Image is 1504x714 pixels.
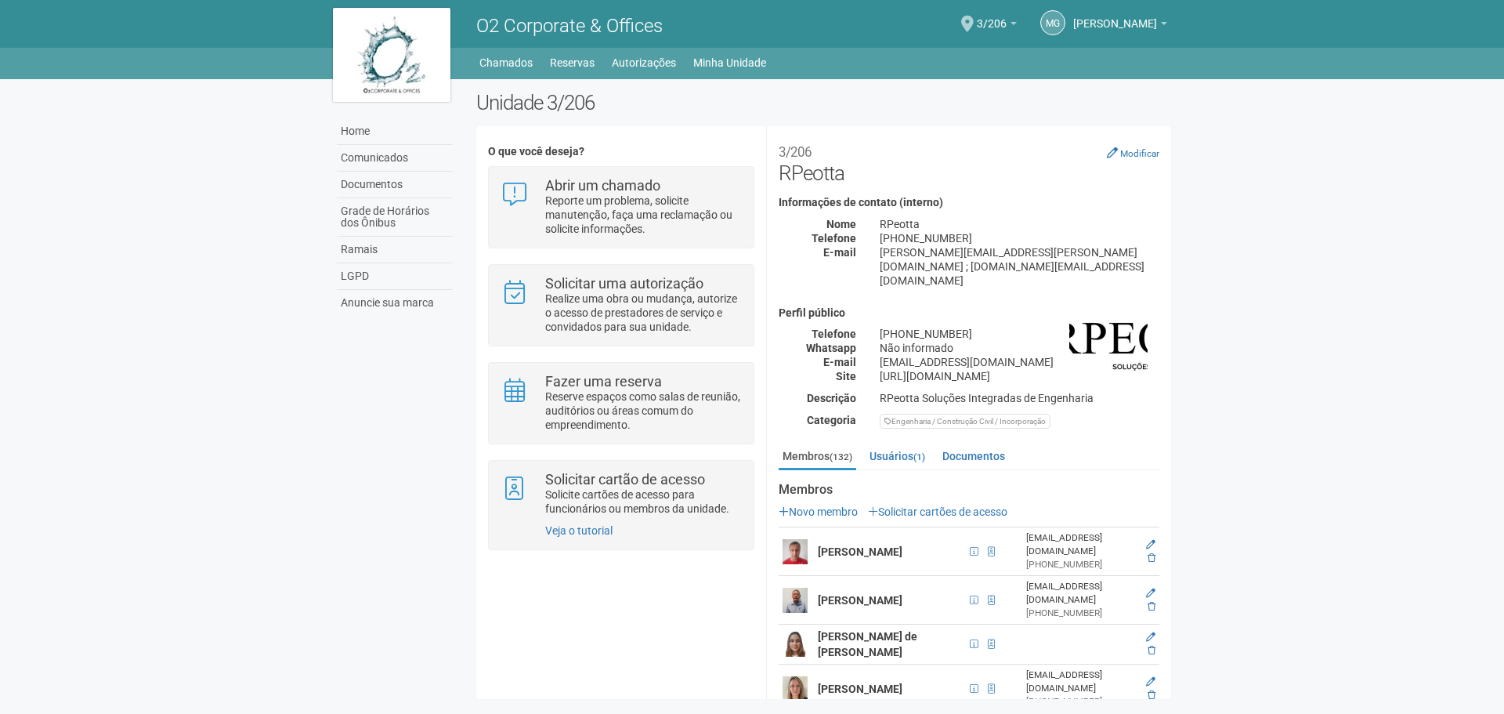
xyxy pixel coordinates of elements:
a: Excluir membro [1148,601,1155,612]
small: 3/206 [779,144,812,160]
div: Engenharia / Construção Civil / Incorporação [880,414,1050,429]
span: Cartão de acesso ativo [983,680,1000,698]
strong: Fazer uma reserva [545,373,662,390]
a: Editar membro [1146,539,1155,550]
div: [PHONE_NUMBER] [1026,558,1137,571]
div: [EMAIL_ADDRESS][DOMAIN_NAME] [1026,580,1137,607]
div: [PHONE_NUMBER] [1026,695,1137,709]
img: user.png [783,539,808,564]
a: [PERSON_NAME] [1073,20,1167,32]
h4: O que você deseja? [488,146,754,158]
div: [PHONE_NUMBER] [868,327,1171,341]
a: Excluir membro [1148,690,1155,701]
p: Reporte um problema, solicite manutenção, faça uma reclamação ou solicite informações. [545,194,742,236]
div: [EMAIL_ADDRESS][DOMAIN_NAME] [868,355,1171,369]
a: Editar membro [1146,632,1155,643]
strong: Solicitar cartão de acesso [545,471,705,487]
a: Comunicados [337,145,453,172]
a: Documentos [938,444,1009,468]
span: CPF 039.855.807-82 [965,592,983,609]
strong: Site [836,370,856,382]
span: Cartão de acesso ativo [983,543,1000,560]
div: [PHONE_NUMBER] [868,231,1171,245]
span: Monica Guedes [1073,2,1157,30]
span: Cartão de acesso ativo [983,592,1000,609]
a: Editar membro [1146,676,1155,687]
a: Modificar [1107,147,1159,159]
a: Fazer uma reserva Reserve espaços como salas de reunião, auditórios ou áreas comum do empreendime... [501,375,741,432]
img: user.png [783,676,808,701]
strong: Categoria [807,414,856,426]
a: Ramais [337,237,453,263]
a: Excluir membro [1148,645,1155,656]
span: Cartão de acesso ativo [983,636,1000,653]
strong: Membros [779,483,1159,497]
a: Solicitar cartões de acesso [868,506,1007,518]
img: user.png [783,632,808,657]
strong: Telefone [812,328,856,340]
span: 3/206 [977,2,1007,30]
a: 3/206 [977,20,1017,32]
div: [PERSON_NAME][EMAIL_ADDRESS][PERSON_NAME][DOMAIN_NAME] ; [DOMAIN_NAME][EMAIL_ADDRESS][DOMAIN_NAME] [868,245,1171,288]
strong: Solicitar uma autorização [545,275,703,292]
a: Solicitar uma autorização Realize uma obra ou mudança, autorize o acesso de prestadores de serviç... [501,277,741,334]
h4: Perfil público [779,307,1159,319]
small: (132) [830,451,852,462]
a: LGPD [337,263,453,290]
strong: [PERSON_NAME] [818,683,902,695]
span: O2 Corporate & Offices [476,15,663,37]
div: Não informado [868,341,1171,355]
strong: E-mail [823,356,856,368]
a: Autorizações [612,52,676,74]
div: RPeotta [868,217,1171,231]
div: [EMAIL_ADDRESS][DOMAIN_NAME] [1026,669,1137,695]
a: MG [1040,10,1065,35]
h4: Informações de contato (interno) [779,197,1159,208]
a: Grade de Horários dos Ônibus [337,198,453,237]
a: Reservas [550,52,595,74]
h2: Unidade 3/206 [476,91,1171,114]
span: CPF 127.285.758-19 [965,543,983,560]
a: Veja o tutorial [545,524,613,537]
h2: RPeotta [779,138,1159,185]
strong: Telefone [812,232,856,245]
div: [URL][DOMAIN_NAME] [868,369,1171,383]
strong: [PERSON_NAME] [818,545,902,558]
a: Chamados [479,52,533,74]
p: Realize uma obra ou mudança, autorize o acesso de prestadores de serviço e convidados para sua un... [545,292,742,334]
div: RPeotta Soluções Integradas de Engenharia [868,391,1171,405]
img: business.png [1069,307,1148,386]
div: [EMAIL_ADDRESS][DOMAIN_NAME] [1026,531,1137,558]
a: Anuncie sua marca [337,290,453,316]
span: CPF 151.381.097-90 [965,636,983,653]
strong: Abrir um chamado [545,177,660,194]
span: CPF 136.350.070-80 [965,680,983,698]
a: Minha Unidade [693,52,766,74]
a: Solicitar cartão de acesso Solicite cartões de acesso para funcionários ou membros da unidade. [501,473,741,516]
strong: Whatsapp [806,342,856,354]
a: Novo membro [779,506,858,518]
img: logo.jpg [333,8,450,102]
div: [PHONE_NUMBER] [1026,607,1137,620]
a: Home [337,118,453,145]
p: Solicite cartões de acesso para funcionários ou membros da unidade. [545,487,742,516]
small: (1) [913,451,925,462]
a: Usuários(1) [866,444,929,468]
p: Reserve espaços como salas de reunião, auditórios ou áreas comum do empreendimento. [545,390,742,432]
strong: [PERSON_NAME] de [PERSON_NAME] [818,630,917,658]
a: Editar membro [1146,588,1155,599]
strong: E-mail [823,246,856,259]
a: Abrir um chamado Reporte um problema, solicite manutenção, faça uma reclamação ou solicite inform... [501,179,741,236]
strong: Nome [826,218,856,230]
strong: [PERSON_NAME] [818,594,902,607]
strong: Descrição [807,392,856,404]
a: Membros(132) [779,444,856,470]
a: Excluir membro [1148,553,1155,564]
small: Modificar [1120,148,1159,159]
img: user.png [783,588,808,613]
a: Documentos [337,172,453,198]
